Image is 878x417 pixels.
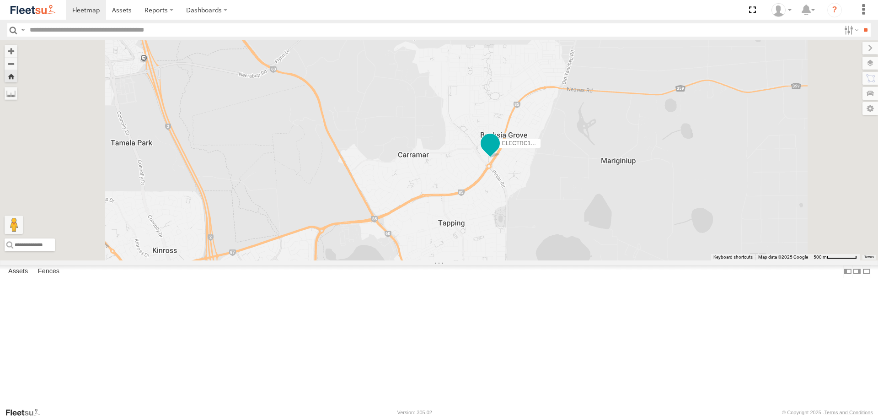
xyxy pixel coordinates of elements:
[713,254,753,260] button: Keyboard shortcuts
[827,3,842,17] i: ?
[843,265,852,278] label: Dock Summary Table to the Left
[5,70,17,82] button: Zoom Home
[19,23,27,37] label: Search Query
[4,265,32,278] label: Assets
[852,265,862,278] label: Dock Summary Table to the Right
[33,265,64,278] label: Fences
[502,141,584,147] span: ELECTRC12 - [PERSON_NAME]
[811,254,860,260] button: Map Scale: 500 m per 62 pixels
[862,102,878,115] label: Map Settings
[5,408,47,417] a: Visit our Website
[5,57,17,70] button: Zoom out
[5,216,23,234] button: Drag Pegman onto the map to open Street View
[758,255,808,260] span: Map data ©2025 Google
[864,255,874,259] a: Terms
[862,265,871,278] label: Hide Summary Table
[5,87,17,100] label: Measure
[397,410,432,415] div: Version: 305.02
[9,4,57,16] img: fleetsu-logo-horizontal.svg
[782,410,873,415] div: © Copyright 2025 -
[814,255,827,260] span: 500 m
[841,23,860,37] label: Search Filter Options
[5,45,17,57] button: Zoom in
[824,410,873,415] a: Terms and Conditions
[768,3,795,17] div: Wayne Betts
